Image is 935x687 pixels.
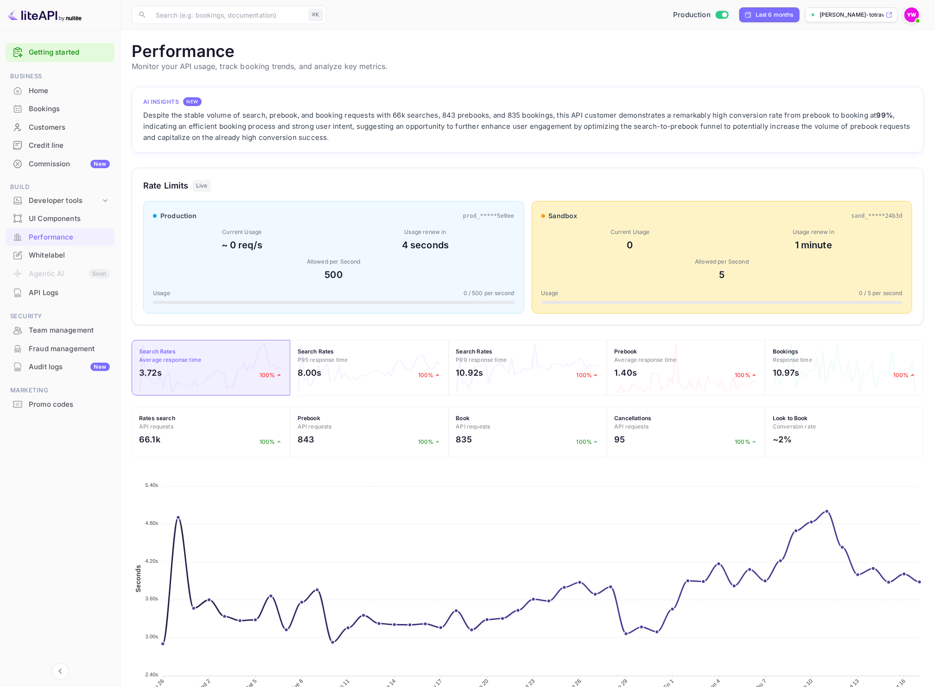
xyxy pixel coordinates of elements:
p: 100% [735,438,758,446]
span: Conversion rate [773,423,816,430]
strong: 99% [877,111,893,120]
a: UI Components [6,210,114,227]
h4: AI Insights [143,98,179,106]
strong: Search Rates [298,348,334,355]
strong: Bookings [773,348,798,355]
p: 100% [577,438,600,446]
div: Switch to Sandbox mode [670,10,732,20]
span: 0 / 5 per second [859,289,903,297]
tspan: 4.80s [146,520,159,526]
div: 4 seconds [337,238,515,252]
div: CommissionNew [6,155,114,173]
h2: 10.92s [456,366,483,379]
div: Promo codes [6,396,114,414]
div: New [90,160,110,168]
h3: Rate Limits [143,179,189,192]
div: Credit line [6,137,114,155]
div: New [90,363,110,371]
strong: Prebook [298,415,320,422]
tspan: 5.40s [146,483,159,488]
div: UI Components [29,214,110,224]
div: Current Usage [153,228,331,236]
img: LiteAPI logo [7,7,82,22]
tspan: 3.00s [146,634,159,640]
h2: 8.00s [298,366,322,379]
img: Yahav Winkler [904,7,919,22]
div: 0 [541,238,719,252]
strong: Look to Book [773,415,808,422]
h2: 10.97s [773,366,799,379]
a: CommissionNew [6,155,114,172]
div: Customers [29,122,110,133]
span: API requests [139,423,173,430]
span: Business [6,71,114,82]
span: Marketing [6,385,114,396]
a: Getting started [29,47,110,58]
strong: Search Rates [139,348,176,355]
div: Audit logsNew [6,358,114,376]
div: ⌘K [309,9,323,21]
div: 500 [153,268,515,282]
div: Promo codes [29,399,110,410]
div: Current Usage [541,228,719,236]
div: API Logs [29,288,110,298]
div: Customers [6,119,114,137]
div: Usage renew in [725,228,903,236]
text: Seconds [135,565,142,592]
a: Audit logsNew [6,358,114,375]
a: Team management [6,321,114,339]
span: API requests [298,423,332,430]
span: Security [6,311,114,321]
div: Commission [29,159,110,170]
a: Home [6,82,114,99]
div: 5 [541,268,903,282]
span: 0 / 500 per second [464,289,515,297]
div: API Logs [6,284,114,302]
a: Fraud management [6,340,114,357]
div: Allowed per Second [541,258,903,266]
tspan: 2.40s [146,672,159,677]
span: production [160,211,197,221]
div: Home [29,86,110,96]
div: Home [6,82,114,100]
a: Customers [6,119,114,136]
div: Developer tools [29,195,101,206]
strong: Book [456,415,470,422]
div: 1 minute [725,238,903,252]
h2: 66.1k [139,433,160,446]
h2: 3.72s [139,366,162,379]
p: 100% [893,371,916,379]
a: API Logs [6,284,114,301]
p: 100% [418,371,441,379]
h2: 843 [298,433,314,446]
a: Bookings [6,100,114,117]
div: UI Components [6,210,114,228]
span: API requests [614,423,649,430]
div: Whitelabel [6,246,114,265]
p: 100% [418,438,441,446]
div: Live [192,180,211,192]
div: Despite the stable volume of search, prebook, and booking requests with 66k searches, 843 prebook... [143,110,912,143]
div: Usage renew in [337,228,515,236]
a: Performance [6,228,114,246]
span: Average response time [614,356,676,363]
span: Usage [153,289,170,297]
div: ~ 0 req/s [153,238,331,252]
span: API requests [456,423,490,430]
span: Usage [541,289,559,297]
tspan: 3.60s [146,596,159,602]
div: Team management [29,325,110,336]
span: P99 response time [456,356,507,363]
div: Bookings [29,104,110,114]
strong: Cancellations [614,415,651,422]
a: Credit line [6,137,114,154]
div: Whitelabel [29,250,110,261]
strong: Search Rates [456,348,493,355]
h2: 835 [456,433,472,446]
span: Response time [773,356,812,363]
div: Team management [6,321,114,340]
div: Audit logs [29,362,110,372]
h2: ~2% [773,433,792,446]
div: Credit line [29,140,110,151]
div: Getting started [6,43,114,62]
